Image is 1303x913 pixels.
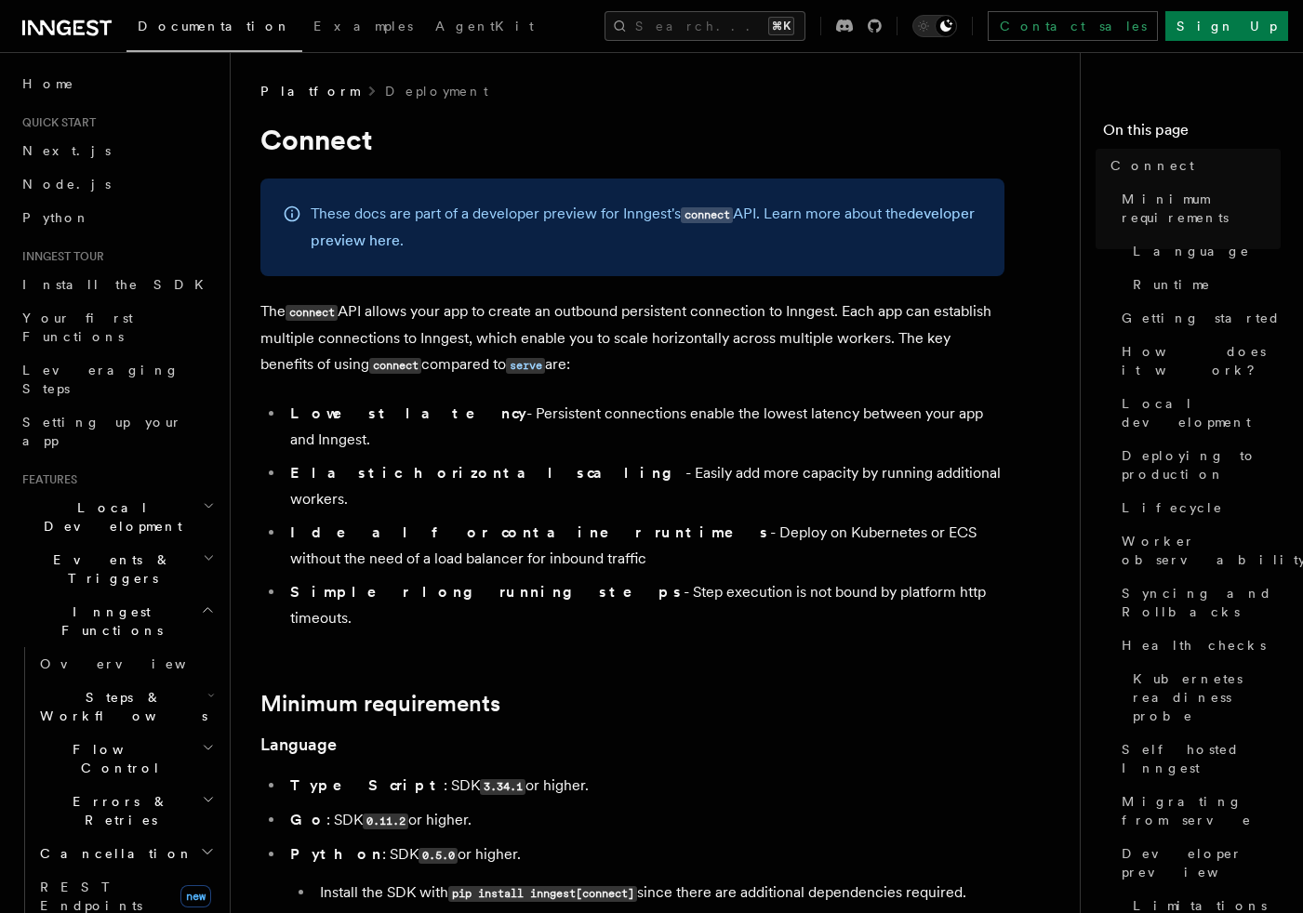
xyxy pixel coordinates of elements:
kbd: ⌘K [768,17,794,35]
a: Getting started [1114,301,1281,335]
a: Minimum requirements [260,691,500,717]
span: Next.js [22,143,111,158]
span: Runtime [1133,275,1211,294]
a: Health checks [1114,629,1281,662]
code: connect [286,305,338,321]
span: Developer preview [1122,844,1281,881]
code: connect [369,358,421,374]
span: Syncing and Rollbacks [1122,584,1281,621]
strong: TypeScript [290,776,444,794]
a: Worker observability [1114,524,1281,576]
button: Inngest Functions [15,595,219,647]
a: Language [1125,234,1281,268]
a: Minimum requirements [1114,182,1281,234]
span: Inngest tour [15,249,104,264]
span: Health checks [1122,636,1266,655]
a: Runtime [1125,268,1281,301]
a: Connect [1103,149,1281,182]
button: Steps & Workflows [33,681,219,733]
span: Inngest Functions [15,602,201,640]
li: : SDK or higher. [285,807,1004,834]
a: Next.js [15,134,219,167]
span: Leveraging Steps [22,363,179,396]
span: Install the SDK [22,277,215,292]
span: Minimum requirements [1122,190,1281,227]
a: Deployment [385,82,488,100]
span: Connect [1110,156,1194,175]
code: 0.11.2 [363,814,408,829]
span: Features [15,472,77,487]
a: Developer preview [1114,837,1281,889]
code: serve [506,358,545,374]
a: Lifecycle [1114,491,1281,524]
a: Python [15,201,219,234]
h4: On this page [1103,119,1281,149]
span: Your first Functions [22,311,133,344]
a: Language [260,732,337,758]
li: - Step execution is not bound by platform http timeouts. [285,579,1004,631]
a: Sign Up [1165,11,1288,41]
span: How does it work? [1122,342,1281,379]
span: new [180,885,211,907]
code: 0.5.0 [419,848,458,864]
span: Local development [1122,394,1281,431]
span: Self hosted Inngest [1122,740,1281,777]
a: Examples [302,6,424,50]
button: Search...⌘K [605,11,805,41]
button: Toggle dark mode [912,15,957,37]
span: Steps & Workflows [33,688,207,725]
a: Syncing and Rollbacks [1114,576,1281,629]
strong: Go [290,811,326,828]
a: Setting up your app [15,405,219,457]
h1: Connect [260,123,1004,156]
span: Cancellation [33,844,193,863]
span: Migrating from serve [1122,792,1281,829]
a: AgentKit [424,6,545,50]
a: Migrating from serve [1114,785,1281,837]
strong: Python [290,845,382,863]
p: The API allows your app to create an outbound persistent connection to Inngest. Each app can esta... [260,298,1004,378]
button: Flow Control [33,733,219,785]
span: Language [1133,242,1250,260]
span: Examples [313,19,413,33]
button: Cancellation [33,837,219,870]
span: Flow Control [33,740,202,777]
button: Local Development [15,491,219,543]
span: Kubernetes readiness probe [1133,669,1281,725]
span: Node.js [22,177,111,192]
a: Deploying to production [1114,439,1281,491]
p: These docs are part of a developer preview for Inngest's API. Learn more about the . [311,201,982,254]
a: Node.js [15,167,219,201]
span: Errors & Retries [33,792,202,829]
strong: Lowest latency [290,404,526,422]
a: Overview [33,647,219,681]
strong: Elastic horizontal scaling [290,464,685,482]
a: Install the SDK [15,268,219,301]
code: connect [681,207,733,223]
a: Contact sales [988,11,1158,41]
span: Getting started [1122,309,1281,327]
span: Documentation [138,19,291,33]
a: Leveraging Steps [15,353,219,405]
span: Deploying to production [1122,446,1281,483]
a: Documentation [126,6,302,52]
code: 3.34.1 [480,779,525,795]
strong: Ideal for container runtimes [290,523,770,541]
li: Install the SDK with since there are additional dependencies required. [314,880,1004,906]
span: Lifecycle [1122,498,1223,517]
span: Platform [260,82,359,100]
span: Quick start [15,115,96,130]
span: Overview [40,656,232,671]
button: Events & Triggers [15,543,219,595]
a: Self hosted Inngest [1114,733,1281,785]
a: How does it work? [1114,335,1281,387]
li: - Persistent connections enable the lowest latency between your app and Inngest. [285,401,1004,453]
span: Setting up your app [22,415,182,448]
span: AgentKit [435,19,534,33]
span: Home [22,74,74,93]
a: serve [506,355,545,373]
a: Your first Functions [15,301,219,353]
a: Home [15,67,219,100]
span: Local Development [15,498,203,536]
li: - Easily add more capacity by running additional workers. [285,460,1004,512]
